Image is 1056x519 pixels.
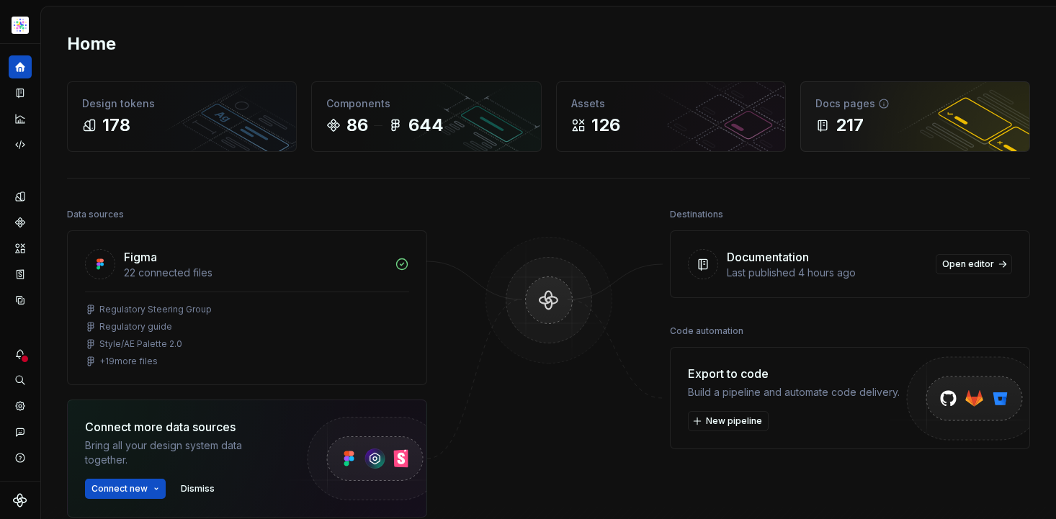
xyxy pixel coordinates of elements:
[836,114,864,137] div: 217
[67,204,124,225] div: Data sources
[9,133,32,156] a: Code automation
[124,266,386,280] div: 22 connected files
[9,369,32,392] button: Search ⌘K
[181,483,215,495] span: Dismiss
[800,81,1030,152] a: Docs pages217
[9,81,32,104] a: Documentation
[9,237,32,260] a: Assets
[91,483,148,495] span: Connect new
[67,32,116,55] h2: Home
[85,418,279,435] div: Connect more data sources
[942,258,994,270] span: Open editor
[12,17,29,34] img: b2369ad3-f38c-46c1-b2a2-f2452fdbdcd2.png
[99,356,158,367] div: + 19 more files
[82,96,282,111] div: Design tokens
[688,365,900,382] div: Export to code
[346,114,368,137] div: 86
[936,254,1012,274] a: Open editor
[124,248,157,266] div: Figma
[9,107,32,130] a: Analytics
[9,394,32,418] a: Settings
[13,493,27,507] svg: Supernova Logo
[727,266,927,280] div: Last published 4 hours ago
[174,479,221,499] button: Dismiss
[99,321,172,333] div: Regulatory guide
[591,114,620,137] div: 126
[9,289,32,312] a: Data sources
[67,230,427,385] a: Figma22 connected filesRegulatory Steering GroupRegulatory guideStyle/AE Palette 2.0+19more files
[9,343,32,366] button: Notifications
[9,55,32,78] a: Home
[311,81,541,152] a: Components86644
[688,411,769,431] button: New pipeline
[102,114,130,137] div: 178
[67,81,297,152] a: Design tokens178
[85,438,279,467] div: Bring all your design system data together.
[556,81,786,152] a: Assets126
[670,204,723,225] div: Destinations
[9,185,32,208] a: Design tokens
[727,248,809,266] div: Documentation
[706,415,762,427] span: New pipeline
[9,263,32,286] a: Storybook stories
[571,96,771,111] div: Assets
[99,338,182,350] div: Style/AE Palette 2.0
[85,479,166,499] button: Connect new
[326,96,526,111] div: Components
[99,304,212,315] div: Regulatory Steering Group
[9,211,32,234] a: Components
[9,420,32,443] button: Contact support
[408,114,444,137] div: 644
[670,321,743,341] div: Code automation
[688,385,900,400] div: Build a pipeline and automate code delivery.
[815,96,1015,111] div: Docs pages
